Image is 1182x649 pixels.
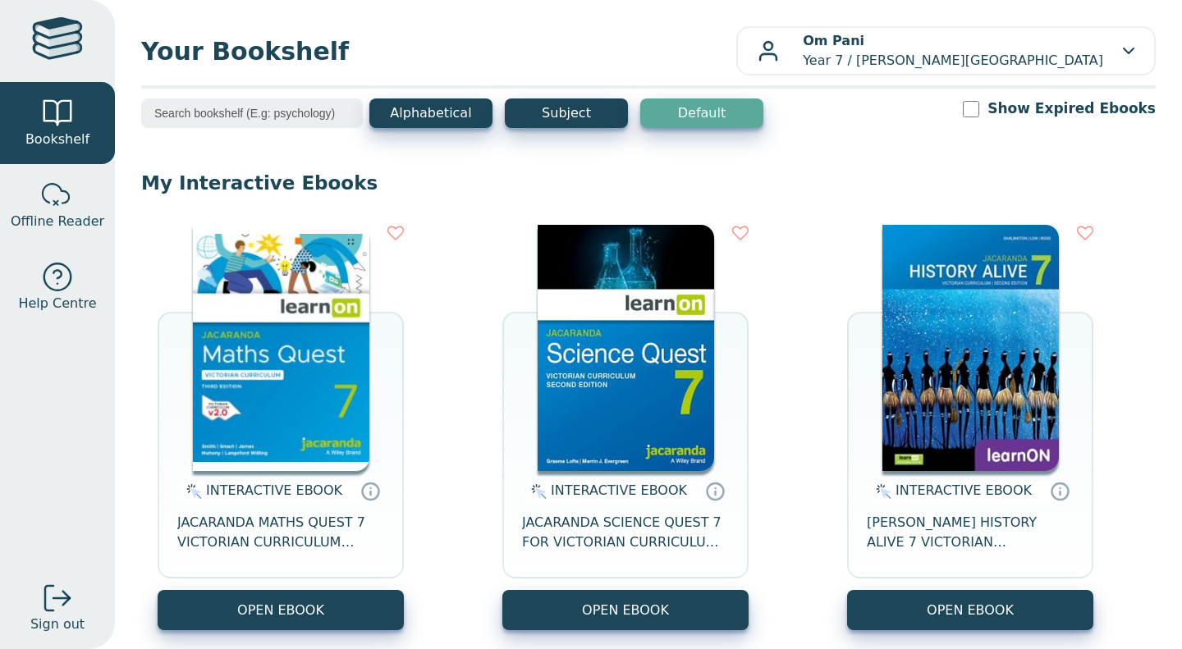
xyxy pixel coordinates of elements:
[25,130,89,149] span: Bookshelf
[30,615,85,634] span: Sign out
[871,482,891,501] img: interactive.svg
[736,26,1156,75] button: Om PaniYear 7 / [PERSON_NAME][GEOGRAPHIC_DATA]
[847,590,1093,630] button: OPEN EBOOK
[360,481,380,500] a: Interactive eBooks are accessed online via the publisher’s portal. They contain interactive resou...
[369,98,492,128] button: Alphabetical
[11,212,104,231] span: Offline Reader
[867,513,1074,552] span: [PERSON_NAME] HISTORY ALIVE 7 VICTORIAN CURRICULUM LEARNON EBOOK 2E
[705,481,725,500] a: Interactive eBooks are accessed online via the publisher’s portal. They contain interactive resou...
[640,98,763,128] button: Default
[158,590,404,630] button: OPEN EBOOK
[987,98,1156,119] label: Show Expired Ebooks
[177,513,384,552] span: JACARANDA MATHS QUEST 7 VICTORIAN CURRICULUM LEARNON EBOOK 3E
[193,225,369,471] img: b87b3e28-4171-4aeb-a345-7fa4fe4e6e25.jpg
[181,482,202,501] img: interactive.svg
[502,590,749,630] button: OPEN EBOOK
[141,98,363,128] input: Search bookshelf (E.g: psychology)
[882,225,1059,471] img: d4781fba-7f91-e911-a97e-0272d098c78b.jpg
[803,33,864,48] b: Om Pani
[803,31,1103,71] p: Year 7 / [PERSON_NAME][GEOGRAPHIC_DATA]
[206,482,342,498] span: INTERACTIVE EBOOK
[551,482,687,498] span: INTERACTIVE EBOOK
[526,482,547,501] img: interactive.svg
[1050,481,1070,500] a: Interactive eBooks are accessed online via the publisher’s portal. They contain interactive resou...
[505,98,628,128] button: Subject
[538,225,714,471] img: 329c5ec2-5188-ea11-a992-0272d098c78b.jpg
[18,294,96,313] span: Help Centre
[896,482,1032,498] span: INTERACTIVE EBOOK
[141,33,736,70] span: Your Bookshelf
[141,171,1156,195] p: My Interactive Ebooks
[522,513,729,552] span: JACARANDA SCIENCE QUEST 7 FOR VICTORIAN CURRICULUM LEARNON 2E EBOOK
